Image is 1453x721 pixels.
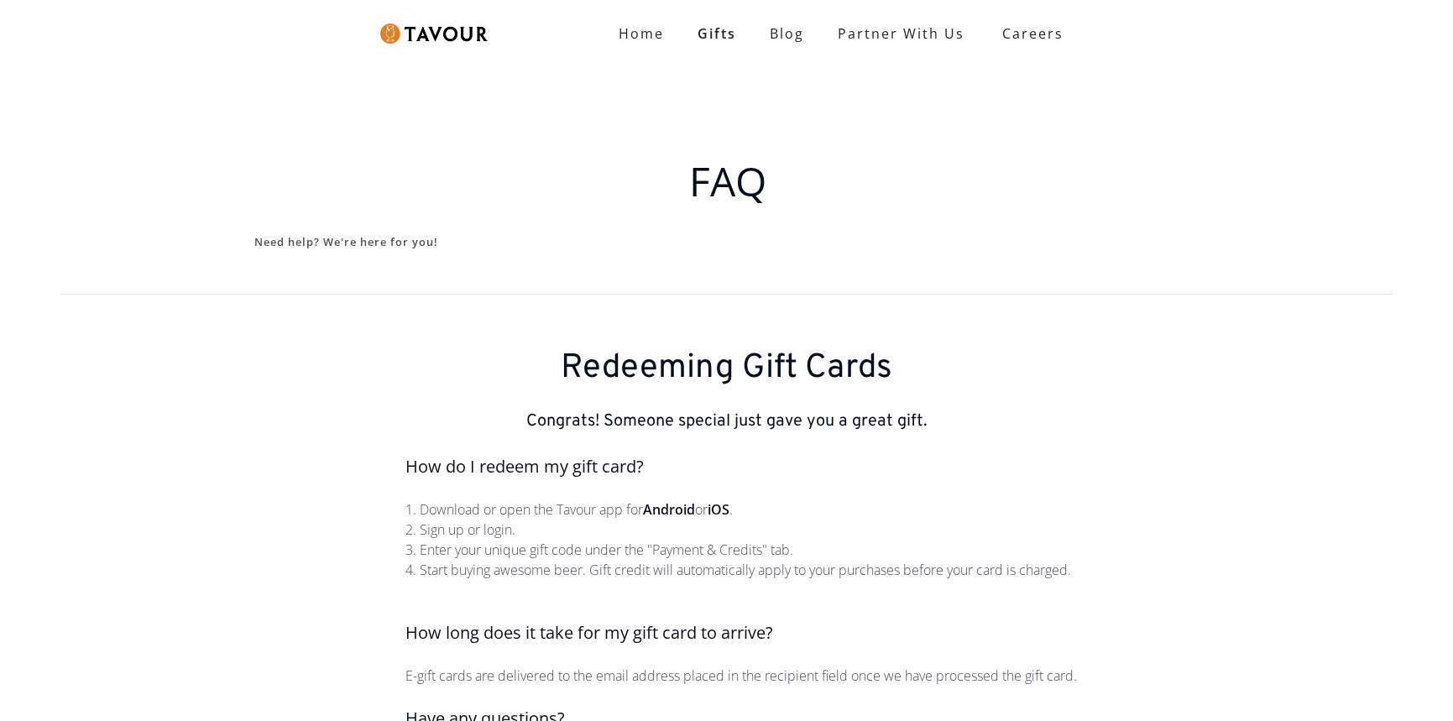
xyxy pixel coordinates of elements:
[254,151,1201,212] h1: FAQ
[405,454,1077,479] h5: How do I redeem my gift card?
[753,17,821,50] a: Blog
[821,17,981,50] a: partner with us
[405,499,1077,580] p: 1. Download or open the Tavour app for or . 2. Sign up or login. 3. Enter your unique gift code u...
[405,620,1077,645] h5: How long does it take for my gift card to arrive?
[708,500,729,519] a: iOS
[981,10,1076,57] a: Careers
[681,17,753,50] a: Gifts
[405,666,1077,686] p: E-gift cards are delivered to the email address placed in the recipient field once we have proces...
[619,24,664,43] strong: Home
[1002,17,1064,50] strong: Careers
[42,348,1411,389] h1: Redeeming Gift Cards
[643,500,695,519] a: Android
[602,17,681,50] a: Home
[254,232,1201,253] div: Need help? We're here for you!
[42,409,1411,434] h5: Congrats! Someone special just gave you a great gift.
